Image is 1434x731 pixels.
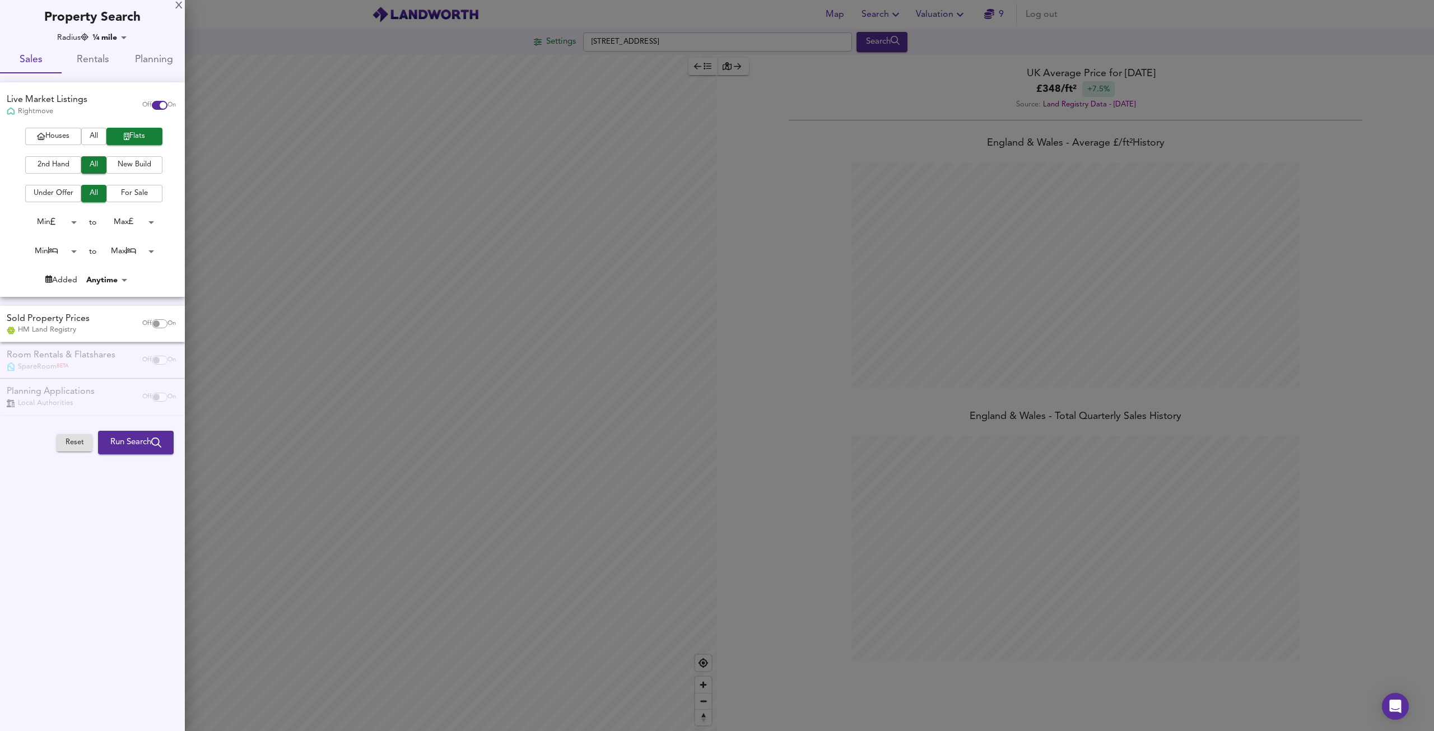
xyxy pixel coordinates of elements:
span: Rentals [68,52,117,69]
span: On [167,319,176,328]
button: All [81,156,106,174]
button: 2nd Hand [25,156,81,174]
button: All [81,185,106,202]
div: X [175,2,183,10]
button: Houses [25,128,81,145]
div: to [89,217,96,228]
div: Min [19,213,81,231]
span: New Build [112,159,157,171]
div: Max [96,213,158,231]
div: HM Land Registry [7,325,90,335]
span: All [87,159,101,171]
button: All [81,128,106,145]
span: Flats [112,130,157,143]
span: On [167,101,176,110]
span: All [87,130,101,143]
div: ¼ mile [89,32,131,43]
button: Reset [57,434,92,451]
img: Land Registry [7,327,15,334]
div: Radius [57,32,89,43]
div: Max [96,243,158,260]
div: Rightmove [7,106,87,117]
span: Off [142,319,152,328]
div: Open Intercom Messenger [1382,693,1409,720]
span: Sales [7,52,55,69]
span: Houses [31,130,76,143]
div: to [89,246,96,257]
span: All [87,187,101,200]
span: Reset [62,436,87,449]
img: Rightmove [7,107,15,117]
div: Sold Property Prices [7,313,90,325]
div: Added [45,274,77,286]
span: Off [142,101,152,110]
div: Min [19,243,81,260]
span: Planning [130,52,178,69]
span: Run Search [110,435,161,450]
span: Under Offer [31,187,76,200]
span: 2nd Hand [31,159,76,171]
button: Under Offer [25,185,81,202]
button: For Sale [106,185,162,202]
button: Run Search [98,431,174,454]
button: New Build [106,156,162,174]
div: Live Market Listings [7,94,87,106]
span: For Sale [112,187,157,200]
button: Flats [106,128,162,145]
div: Anytime [83,274,131,286]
